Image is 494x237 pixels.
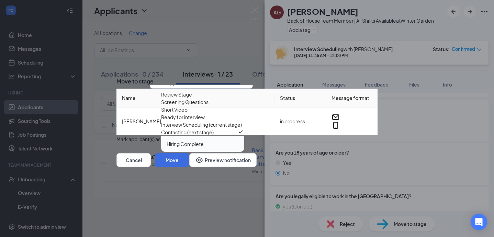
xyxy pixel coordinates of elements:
[161,113,205,121] div: Ready for interview
[189,153,257,167] button: Preview notificationEye
[155,153,189,167] button: Move
[274,89,326,108] th: Status
[116,78,154,85] h3: Move to stage
[332,121,340,129] svg: MobileSms
[161,98,209,106] div: Screening Questions
[116,153,151,167] button: Cancel
[116,89,274,108] th: Name
[122,118,161,124] span: [PERSON_NAME]
[116,135,243,143] span: Mark applicant(s) as Completed for Interview Scheduling
[167,140,204,148] div: Hiring Complete
[237,128,244,135] svg: Checkmark
[471,214,487,230] div: Open Intercom Messenger
[195,156,203,164] svg: Eye
[161,91,192,98] div: Review Stage
[161,106,188,113] div: Short Video
[161,128,214,136] div: Contacting (next stage)
[161,121,242,128] div: Interview Scheduling (current stage)
[332,113,340,121] svg: Email
[326,89,378,108] th: Message format
[274,108,326,135] td: in progress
